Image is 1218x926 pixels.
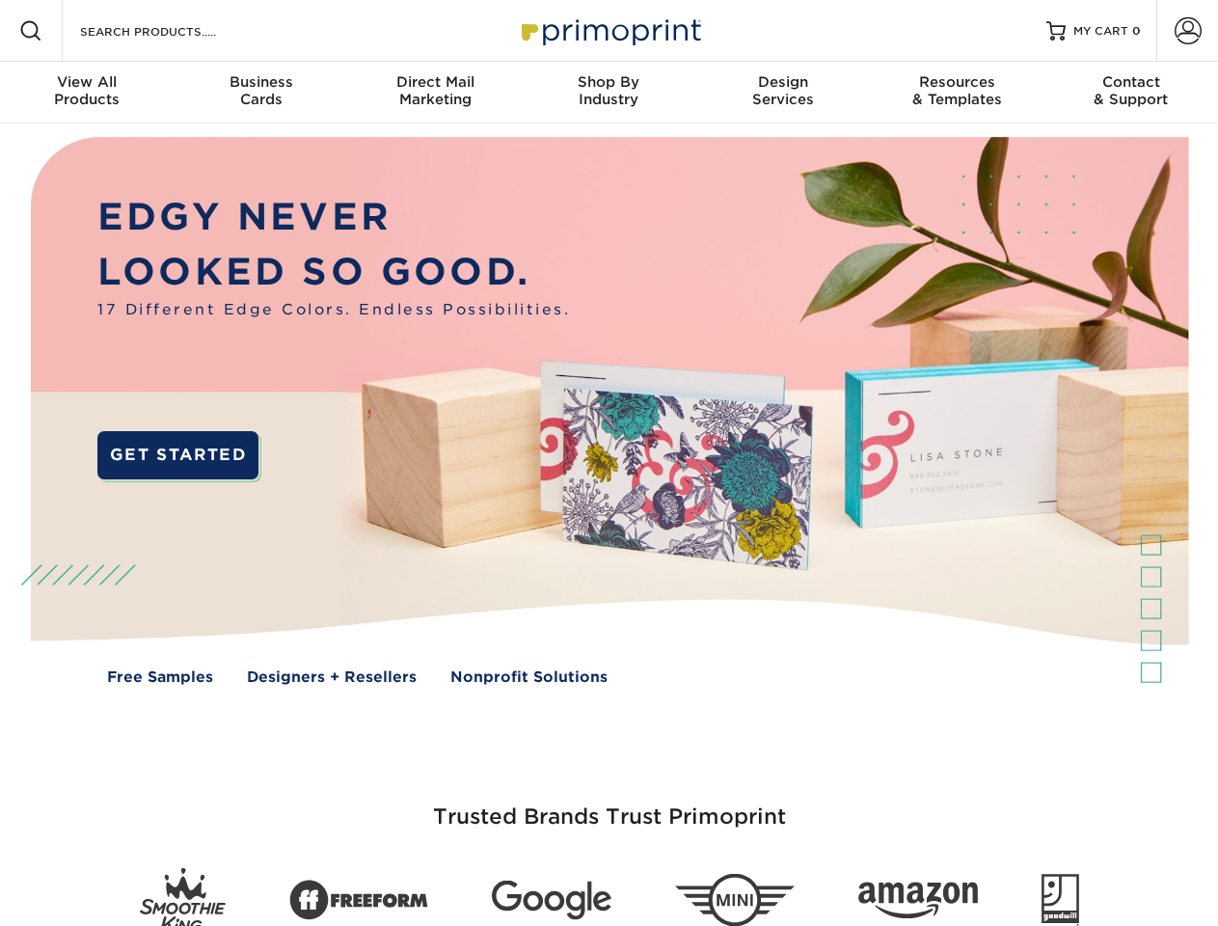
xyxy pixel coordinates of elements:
div: Marketing [348,73,522,108]
a: Resources& Templates [870,62,1043,123]
div: Industry [522,73,695,108]
a: Free Samples [107,667,213,689]
span: Resources [870,73,1043,91]
input: SEARCH PRODUCTS..... [78,19,266,42]
span: Contact [1044,73,1218,91]
div: Services [696,73,870,108]
div: & Support [1044,73,1218,108]
span: 17 Different Edge Colors. Endless Possibilities. [97,299,570,321]
span: Shop By [522,73,695,91]
a: Shop ByIndustry [522,62,695,123]
img: Google [492,881,611,920]
p: EDGY NEVER [97,190,570,245]
p: LOOKED SO GOOD. [97,245,570,300]
div: & Templates [870,73,1043,108]
span: MY CART [1073,23,1128,40]
span: Direct Mail [348,73,522,91]
span: Design [696,73,870,91]
div: Cards [174,73,347,108]
a: Nonprofit Solutions [450,667,608,689]
h3: Trusted Brands Trust Primoprint [45,758,1174,853]
img: Primoprint [513,10,706,51]
img: Amazon [858,883,978,919]
img: Goodwill [1042,874,1079,926]
a: BusinessCards [174,62,347,123]
span: 0 [1132,24,1141,38]
span: Business [174,73,347,91]
a: GET STARTED [97,431,258,479]
a: Contact& Support [1044,62,1218,123]
a: Direct MailMarketing [348,62,522,123]
a: DesignServices [696,62,870,123]
a: Designers + Resellers [247,667,417,689]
